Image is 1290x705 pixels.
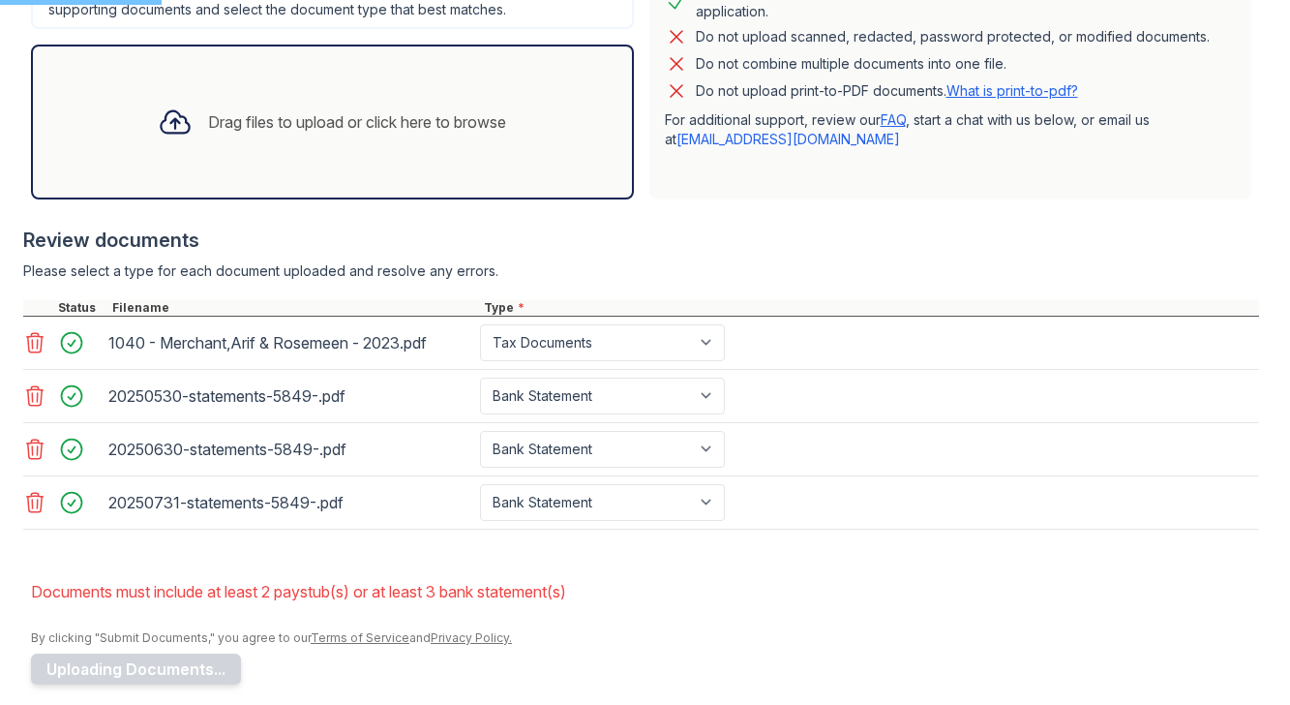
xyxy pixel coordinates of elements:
a: [EMAIL_ADDRESS][DOMAIN_NAME] [676,131,900,147]
div: 20250731-statements-5849-.pdf [108,487,472,518]
button: Uploading Documents... [31,654,241,685]
div: Do not upload scanned, redacted, password protected, or modified documents. [696,25,1210,48]
div: Type [480,300,1259,316]
a: Privacy Policy. [431,630,512,645]
div: Drag files to upload or click here to browse [208,110,506,134]
a: What is print-to-pdf? [946,82,1078,99]
div: Please select a type for each document uploaded and resolve any errors. [23,261,1259,281]
a: Terms of Service [311,630,409,645]
div: 20250530-statements-5849-.pdf [108,381,472,412]
div: Review documents [23,227,1259,254]
div: 20250630-statements-5849-.pdf [108,434,472,465]
div: Filename [108,300,480,316]
li: Documents must include at least 2 paystub(s) or at least 3 bank statement(s) [31,572,1259,611]
div: Status [54,300,108,316]
div: Do not combine multiple documents into one file. [696,52,1006,76]
a: FAQ [881,111,906,128]
div: By clicking "Submit Documents," you agree to our and [31,630,1259,646]
p: Do not upload print-to-PDF documents. [696,81,1078,101]
p: For additional support, review our , start a chat with us below, or email us at [665,110,1237,149]
div: 1040 - Merchant,Arif & Rosemeen - 2023.pdf [108,327,472,358]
